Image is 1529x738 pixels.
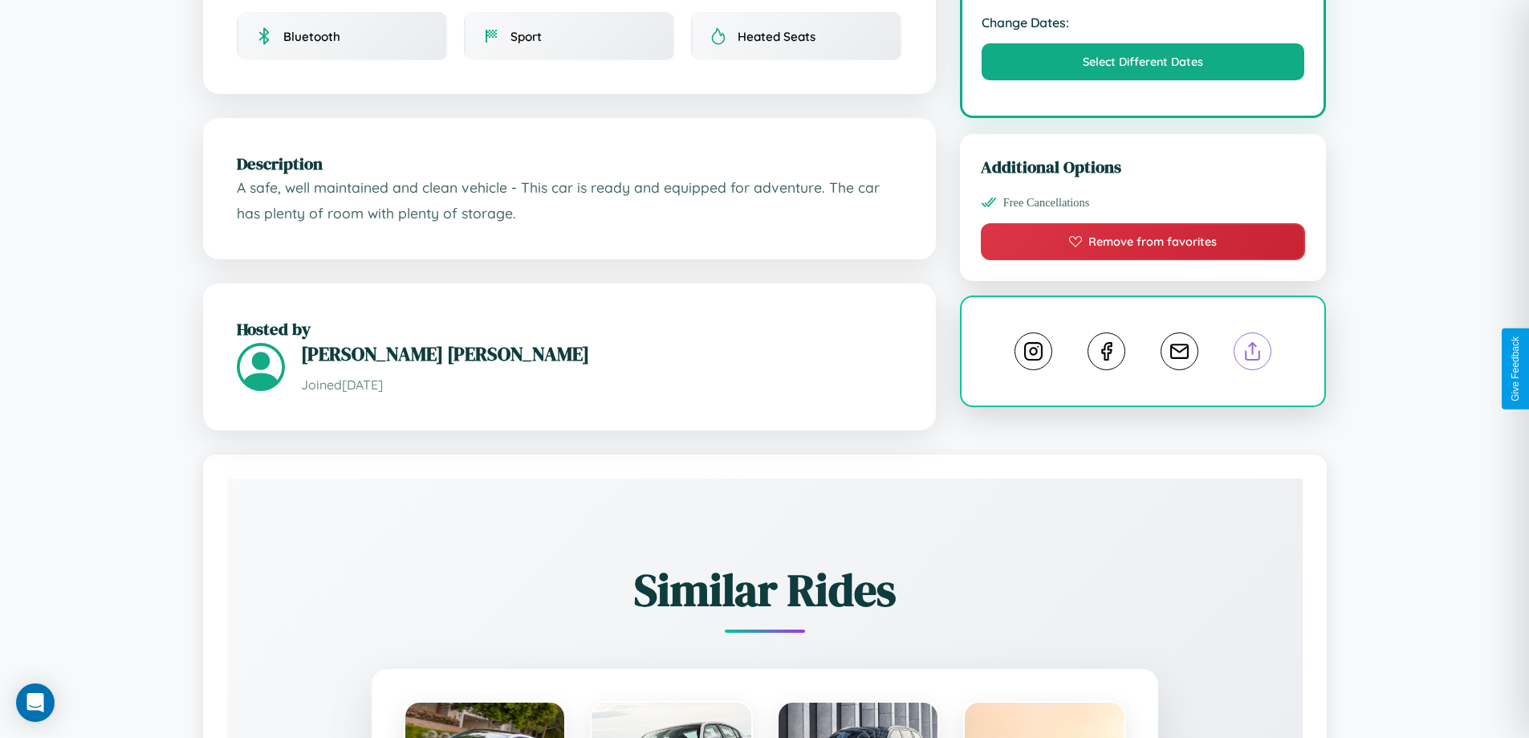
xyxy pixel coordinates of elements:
[1510,336,1521,402] div: Give Feedback
[981,223,1306,260] button: Remove from favorites
[301,340,902,367] h3: [PERSON_NAME] [PERSON_NAME]
[1003,196,1090,210] span: Free Cancellations
[283,29,340,44] span: Bluetooth
[982,14,1305,31] strong: Change Dates:
[16,683,55,722] div: Open Intercom Messenger
[510,29,542,44] span: Sport
[237,175,902,226] p: A safe, well maintained and clean vehicle - This car is ready and equipped for adventure. The car...
[982,43,1305,80] button: Select Different Dates
[301,373,902,397] p: Joined [DATE]
[981,155,1306,178] h3: Additional Options
[237,152,902,175] h2: Description
[283,559,1246,621] h2: Similar Rides
[237,317,902,340] h2: Hosted by
[738,29,815,44] span: Heated Seats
